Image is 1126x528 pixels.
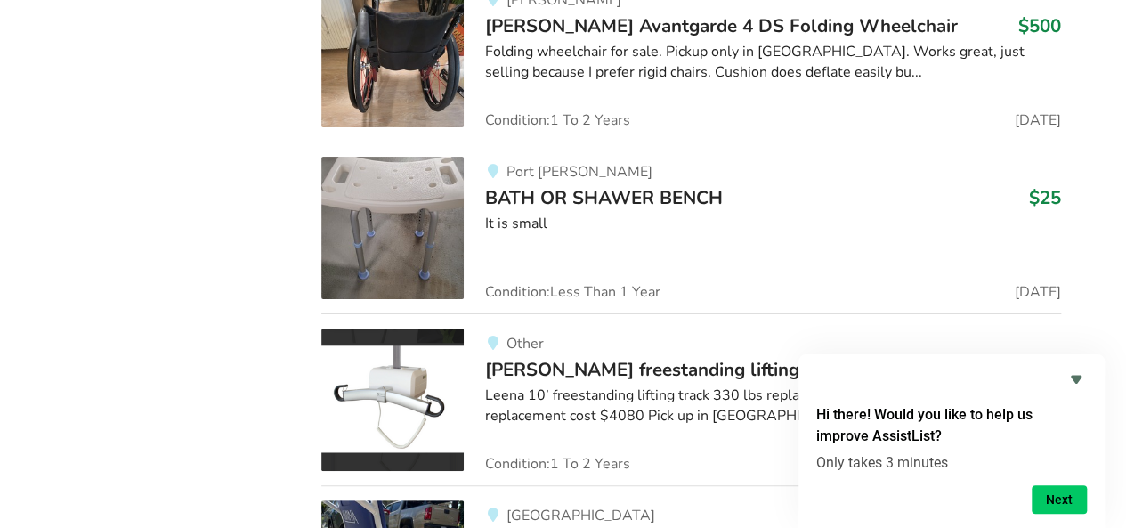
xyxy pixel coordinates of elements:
div: Folding wheelchair for sale. Pickup only in [GEOGRAPHIC_DATA]. Works great, just selling because ... [485,42,1061,83]
span: Condition: Less Than 1 Year [485,285,660,299]
div: It is small [485,214,1061,234]
a: bathroom safety-bath or shawer bench Port [PERSON_NAME]BATH OR SHAWER BENCH$25It is smallConditio... [321,142,1061,313]
span: Other [506,334,543,353]
span: Condition: 1 To 2 Years [485,457,630,471]
p: Only takes 3 minutes [816,454,1087,471]
h3: $500 [1018,14,1061,37]
span: Port [PERSON_NAME] [506,162,652,182]
button: Hide survey [1065,369,1087,390]
img: bathroom safety-bath or shawer bench [321,157,464,299]
span: [DATE] [1015,113,1061,127]
span: [PERSON_NAME] freestanding lifting track and altair lift [485,357,962,382]
a: transfer aids-leena freestanding lifting track and altair liftOther[PERSON_NAME] freestanding lif... [321,313,1061,485]
span: Condition: 1 To 2 Years [485,113,630,127]
span: [GEOGRAPHIC_DATA] [506,506,654,525]
div: Hi there! Would you like to help us improve AssistList? [816,369,1087,514]
img: transfer aids-leena freestanding lifting track and altair lift [321,329,464,471]
h3: $25 [1029,186,1061,209]
span: [DATE] [1015,285,1061,299]
button: Next question [1032,485,1087,514]
span: BATH OR SHAWER BENCH [485,185,723,210]
h2: Hi there! Would you like to help us improve AssistList? [816,404,1087,447]
div: Leena 10’ freestanding lifting track 330 lbs replacement cost $2800 Altair lift 330lbs replacemen... [485,386,1061,426]
span: [PERSON_NAME] Avantgarde 4 DS Folding Wheelchair [485,13,958,38]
